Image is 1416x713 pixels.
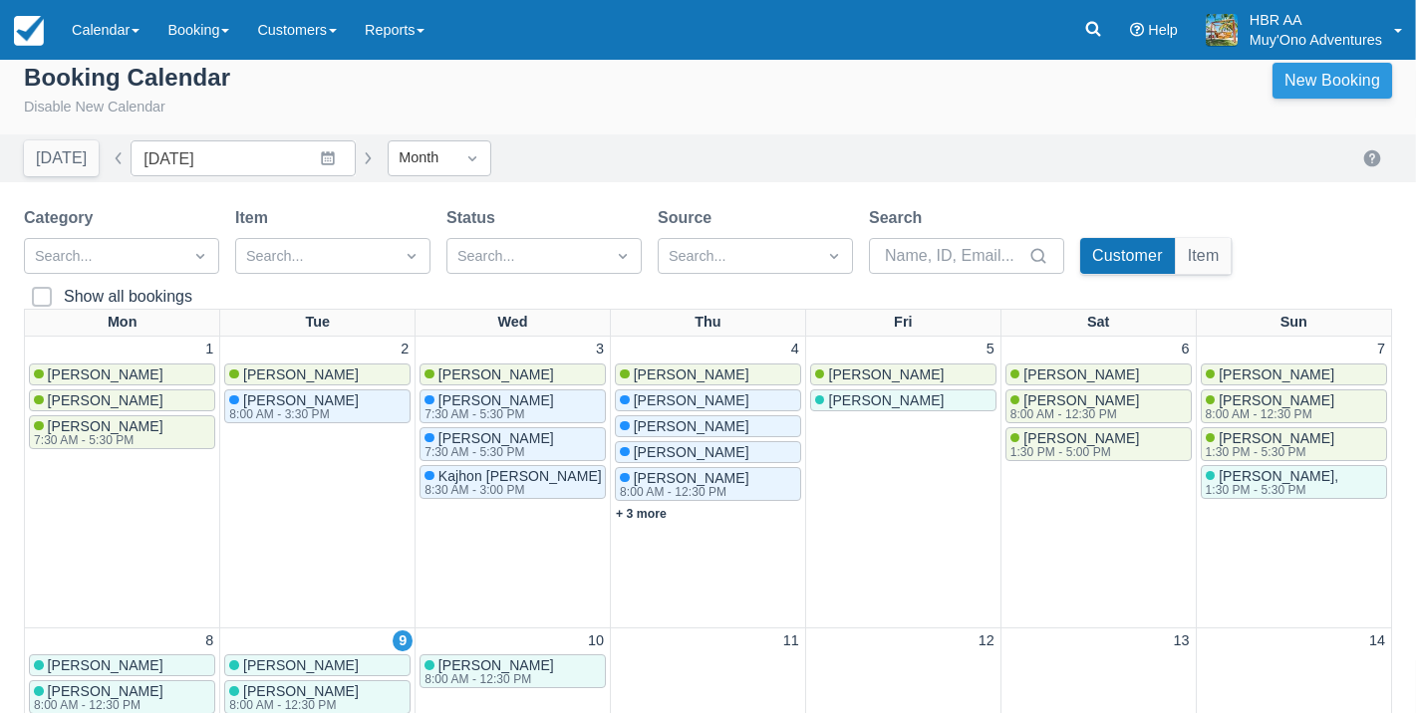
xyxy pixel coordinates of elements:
a: 11 [779,630,803,652]
a: New Booking [1273,63,1392,99]
a: [PERSON_NAME]8:00 AM - 12:30 PM [1005,389,1192,423]
span: [PERSON_NAME] [243,366,359,382]
a: Wed [494,310,532,336]
span: [PERSON_NAME] [438,392,554,408]
a: [PERSON_NAME] [615,441,801,463]
button: Item [1176,238,1232,274]
div: 1:30 PM - 5:00 PM [1010,446,1136,458]
i: Help [1130,23,1144,37]
div: 1:30 PM - 5:30 PM [1206,484,1335,496]
label: Item [235,206,276,230]
div: 8:00 AM - 12:30 PM [425,673,550,685]
label: Search [869,206,930,230]
a: 6 [1178,339,1194,360]
a: [PERSON_NAME]8:00 AM - 3:30 PM [224,389,411,423]
label: Status [446,206,503,230]
a: 10 [584,630,608,652]
span: [PERSON_NAME] [48,657,163,673]
a: [PERSON_NAME],1:30 PM - 5:30 PM [1201,465,1387,499]
a: Sun [1276,310,1311,336]
a: [PERSON_NAME]8:00 AM - 12:30 PM [1201,389,1387,423]
a: 14 [1365,630,1389,652]
a: [PERSON_NAME]1:30 PM - 5:00 PM [1005,427,1192,461]
label: Category [24,206,101,230]
a: [PERSON_NAME] [29,654,215,676]
span: [PERSON_NAME] [1219,366,1334,382]
a: + 3 more [616,507,667,521]
p: HBR AA [1250,10,1382,30]
a: [PERSON_NAME] [1005,363,1192,385]
a: Kajhon [PERSON_NAME]8:30 AM - 3:00 PM [420,465,606,499]
span: [PERSON_NAME] [243,657,359,673]
a: [PERSON_NAME] [615,415,801,437]
span: [PERSON_NAME] [828,392,944,408]
span: [PERSON_NAME] [438,657,554,673]
span: [PERSON_NAME] [438,430,554,446]
div: 7:30 AM - 5:30 PM [34,434,159,446]
span: [PERSON_NAME] [48,366,163,382]
a: [PERSON_NAME]8:00 AM - 12:30 PM [420,654,606,688]
a: Fri [890,310,916,336]
span: [PERSON_NAME] [634,392,749,408]
button: [DATE] [24,140,99,176]
a: 13 [1170,630,1194,652]
a: Thu [691,310,724,336]
a: [PERSON_NAME]7:30 AM - 5:30 PM [420,389,606,423]
a: [PERSON_NAME] [1201,363,1387,385]
span: [PERSON_NAME] [634,418,749,434]
span: Dropdown icon [613,246,633,266]
span: [PERSON_NAME] [634,470,749,486]
a: Tue [302,310,335,336]
div: 8:30 AM - 3:00 PM [425,484,598,496]
a: 5 [983,339,998,360]
div: Booking Calendar [24,63,230,93]
div: Show all bookings [64,287,192,307]
a: [PERSON_NAME] [810,389,996,411]
span: Dropdown icon [824,246,844,266]
div: 8:00 AM - 12:30 PM [229,699,355,711]
div: 8:00 AM - 12:30 PM [1010,408,1136,420]
a: [PERSON_NAME]8:00 AM - 12:30 PM [615,467,801,501]
span: [PERSON_NAME] [634,444,749,460]
span: [PERSON_NAME], [1219,468,1338,484]
a: 1 [201,339,217,360]
span: [PERSON_NAME] [1219,430,1334,446]
span: [PERSON_NAME] [1023,366,1139,382]
p: Muy'Ono Adventures [1250,30,1382,50]
a: [PERSON_NAME]7:30 AM - 5:30 PM [420,427,606,461]
span: [PERSON_NAME] [634,366,749,382]
span: Kajhon [PERSON_NAME] [438,468,602,484]
a: 4 [787,339,803,360]
img: A20 [1206,14,1238,46]
a: [PERSON_NAME] [224,363,411,385]
a: 2 [397,339,413,360]
div: 8:00 AM - 12:30 PM [620,486,745,498]
label: Source [658,206,719,230]
button: Disable New Calendar [24,97,165,119]
span: [PERSON_NAME] [1023,392,1139,408]
a: 7 [1373,339,1389,360]
a: [PERSON_NAME] [615,363,801,385]
div: Month [399,147,444,169]
span: [PERSON_NAME] [828,366,944,382]
div: 8:00 AM - 12:30 PM [1206,408,1331,420]
span: [PERSON_NAME] [48,683,163,699]
div: 7:30 AM - 5:30 PM [425,408,550,420]
input: Name, ID, Email... [885,238,1024,274]
a: Sat [1083,310,1113,336]
div: 1:30 PM - 5:30 PM [1206,446,1331,458]
button: Customer [1080,238,1175,274]
span: [PERSON_NAME] [48,392,163,408]
input: Date [131,140,356,176]
a: [PERSON_NAME]7:30 AM - 5:30 PM [29,415,215,449]
div: 7:30 AM - 5:30 PM [425,446,550,458]
a: 3 [592,339,608,360]
a: [PERSON_NAME] [420,363,606,385]
span: [PERSON_NAME] [1023,430,1139,446]
a: [PERSON_NAME] [615,389,801,411]
span: [PERSON_NAME] [48,418,163,434]
a: [PERSON_NAME] [224,654,411,676]
a: 9 [393,630,413,652]
a: [PERSON_NAME] [29,363,215,385]
span: Dropdown icon [462,148,482,168]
